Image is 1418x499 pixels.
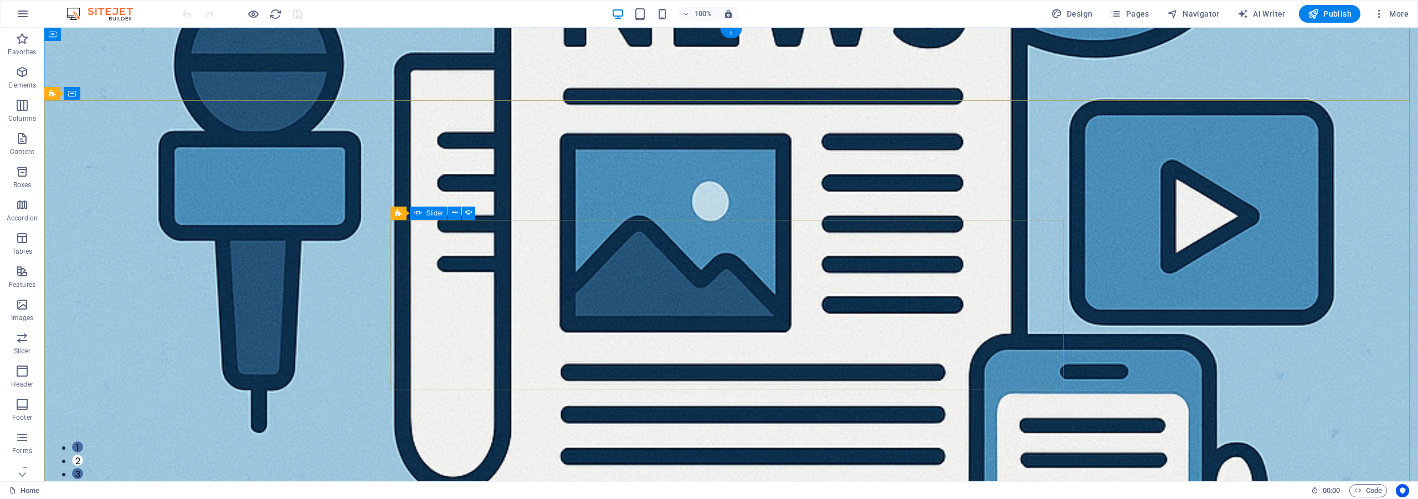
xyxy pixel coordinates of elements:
[678,7,717,20] button: 100%
[1110,8,1149,19] span: Pages
[12,413,32,422] p: Footer
[11,313,34,322] p: Images
[1308,8,1352,19] span: Publish
[269,8,282,20] i: Reload page
[9,484,39,497] a: Click to cancel selection. Double-click to open Pages
[1299,5,1360,23] button: Publish
[1349,484,1387,497] button: Code
[1354,484,1382,497] span: Code
[269,7,282,20] button: reload
[1396,484,1409,497] button: Usercentrics
[1047,5,1097,23] div: Design (Ctrl+Alt+Y)
[11,380,33,389] p: Header
[12,446,32,455] p: Forms
[1047,5,1097,23] button: Design
[1237,8,1286,19] span: AI Writer
[1323,484,1340,497] span: 00 00
[64,7,147,20] img: Editor Logo
[28,414,39,425] button: 1
[1369,5,1413,23] button: More
[7,214,38,223] p: Accordion
[12,247,32,256] p: Tables
[28,427,39,438] button: 2
[28,440,39,451] button: 3
[9,280,35,289] p: Features
[10,147,34,156] p: Content
[1311,484,1340,497] h6: Session time
[8,114,36,123] p: Columns
[8,48,36,56] p: Favorites
[14,347,31,356] p: Slider
[1163,5,1224,23] button: Navigator
[723,9,733,19] i: On resize automatically adjust zoom level to fit chosen device.
[427,210,444,217] span: Slider
[246,7,260,20] button: Click here to leave preview mode and continue editing
[695,7,712,20] h6: 100%
[1374,8,1409,19] span: More
[1167,8,1220,19] span: Navigator
[8,81,37,90] p: Elements
[1233,5,1290,23] button: AI Writer
[1330,486,1332,495] span: :
[1106,5,1153,23] button: Pages
[720,28,742,38] div: +
[13,181,32,189] p: Boxes
[1051,8,1093,19] span: Design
